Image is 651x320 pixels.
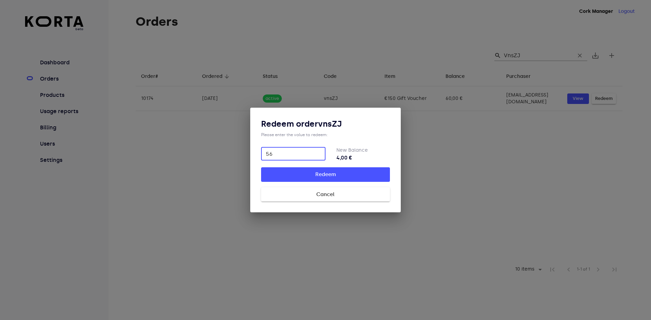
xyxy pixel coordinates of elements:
[261,119,390,129] h3: Redeem order vnsZJ
[272,190,379,199] span: Cancel
[336,154,390,162] strong: 4,00 €
[336,147,368,153] label: New Balance
[261,132,390,137] div: Please enter the value to redeem:
[261,187,390,201] button: Cancel
[272,170,379,179] span: Redeem
[261,167,390,182] button: Redeem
